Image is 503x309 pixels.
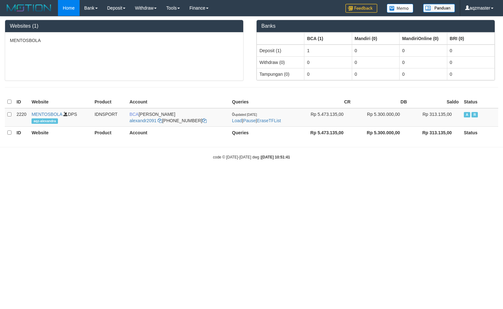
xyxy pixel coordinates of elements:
[92,96,127,108] th: Product
[235,113,257,116] span: updated [DATE]
[29,96,92,108] th: Website
[257,45,304,57] td: Deposit (1)
[14,108,29,127] td: 2220
[10,23,238,29] h3: Websites (1)
[461,126,498,139] th: Status
[158,118,162,123] a: Copy alexandr2091 to clipboard
[352,56,399,68] td: 0
[92,108,127,127] td: IDNSPORT
[213,155,290,159] small: code © [DATE]-[DATE] dwg |
[130,118,157,123] a: alexandr2091
[400,45,447,57] td: 0
[400,68,447,80] td: 0
[232,118,242,123] a: Load
[304,45,352,57] td: 1
[92,126,127,139] th: Product
[29,126,92,139] th: Website
[202,118,207,123] a: Copy 8085320854 to clipboard
[14,96,29,108] th: ID
[297,108,353,127] td: Rp 5.473.135,00
[297,126,353,139] th: Rp 5.473.135,00
[400,56,447,68] td: 0
[423,4,455,12] img: panduan.png
[461,96,498,108] th: Status
[230,96,297,108] th: Queries
[257,68,304,80] td: Tampungan (0)
[32,112,62,117] a: MENTOSBOLA
[257,118,281,123] a: EraseTFList
[353,108,409,127] td: Rp 5.300.000,00
[447,56,494,68] td: 0
[409,126,461,139] th: Rp 313.135,00
[257,32,304,45] th: Group: activate to sort column ascending
[304,56,352,68] td: 0
[130,112,139,117] span: BCA
[243,118,256,123] a: Pause
[127,126,230,139] th: Account
[447,45,494,57] td: 0
[261,155,290,159] strong: [DATE] 10:51:41
[257,56,304,68] td: Withdraw (0)
[345,4,377,13] img: Feedback.jpg
[14,126,29,139] th: ID
[232,112,257,117] span: 0
[127,108,230,127] td: [PERSON_NAME] [PHONE_NUMBER]
[387,4,414,13] img: Button%20Memo.svg
[230,126,297,139] th: Queries
[5,3,53,13] img: MOTION_logo.png
[409,96,461,108] th: Saldo
[352,32,399,45] th: Group: activate to sort column ascending
[32,118,58,124] span: aqz-alexandra
[10,37,238,44] p: MENTOSBOLA
[471,112,478,117] span: Running
[352,45,399,57] td: 0
[400,32,447,45] th: Group: activate to sort column ascending
[447,68,494,80] td: 0
[304,32,352,45] th: Group: activate to sort column ascending
[304,68,352,80] td: 0
[352,68,399,80] td: 0
[353,96,409,108] th: DB
[29,108,92,127] td: DPS
[353,126,409,139] th: Rp 5.300.000,00
[232,112,281,123] span: | |
[297,96,353,108] th: CR
[409,108,461,127] td: Rp 313.135,00
[447,32,494,45] th: Group: activate to sort column ascending
[464,112,470,117] span: Active
[127,96,230,108] th: Account
[261,23,490,29] h3: Banks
